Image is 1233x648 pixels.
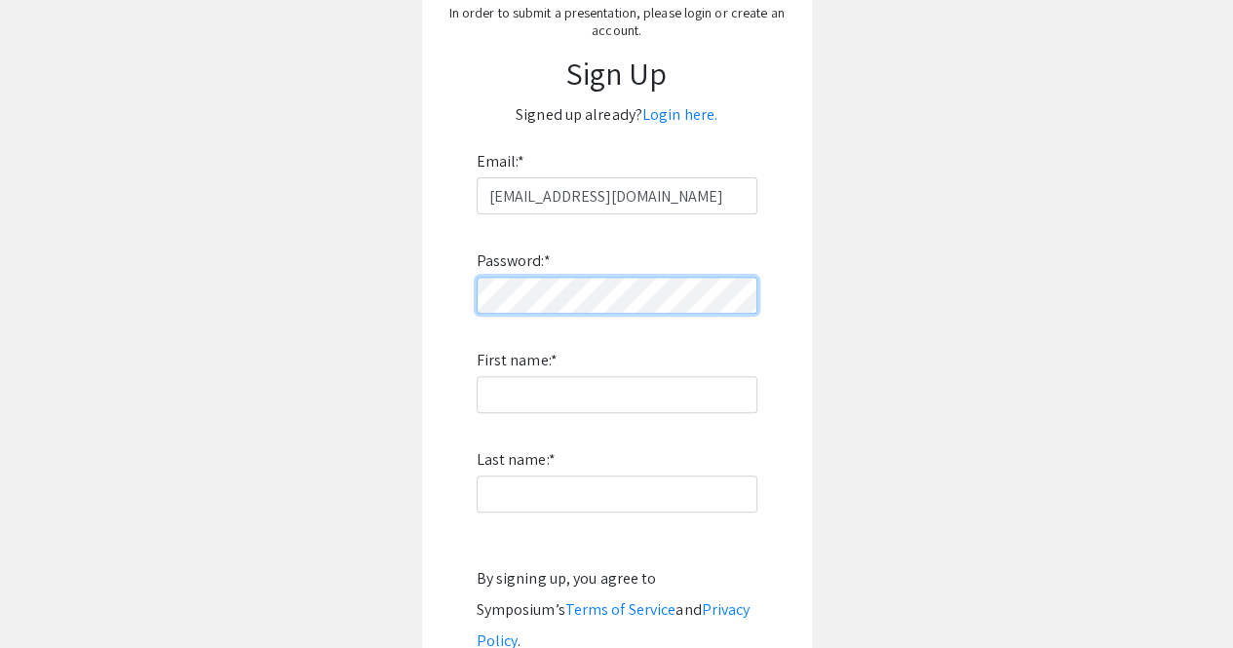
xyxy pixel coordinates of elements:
[477,345,558,376] label: First name:
[442,4,792,39] p: In order to submit a presentation, please login or create an account.
[565,599,676,620] a: Terms of Service
[477,146,525,177] label: Email:
[15,560,83,633] iframe: Chat
[442,99,792,131] p: Signed up already?
[477,444,556,476] label: Last name:
[642,104,717,125] a: Login here.
[442,55,792,92] h1: Sign Up
[477,246,551,277] label: Password:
